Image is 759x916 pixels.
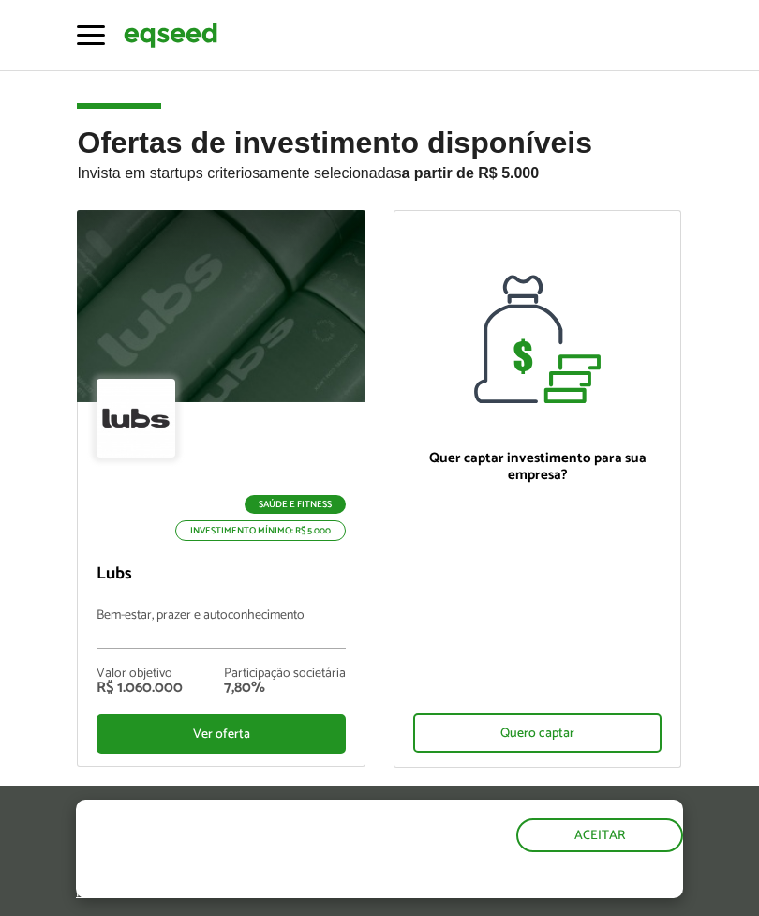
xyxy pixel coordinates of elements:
[224,681,346,696] div: 7,80%
[413,713,662,753] div: Quero captar
[413,450,662,484] p: Quer captar investimento para sua empresa?
[401,165,539,181] strong: a partir de R$ 5.000
[77,159,681,182] p: Invista em startups criteriosamente selecionadas
[76,863,440,898] p: Ao clicar em "aceitar", você aceita nossa .
[245,495,346,514] p: Saúde e Fitness
[76,882,292,898] a: política de privacidade e de cookies
[76,800,440,858] h5: O site da EqSeed utiliza cookies para melhorar sua navegação.
[394,210,682,768] a: Quer captar investimento para sua empresa? Quero captar
[97,564,346,585] p: Lubs
[224,668,346,681] div: Participação societária
[97,714,346,754] div: Ver oferta
[97,608,346,649] p: Bem-estar, prazer e autoconhecimento
[77,127,681,210] h2: Ofertas de investimento disponíveis
[77,210,365,767] a: Saúde e Fitness Investimento mínimo: R$ 5.000 Lubs Bem-estar, prazer e autoconhecimento Valor obj...
[516,818,683,852] button: Aceitar
[97,681,183,696] div: R$ 1.060.000
[124,20,217,51] img: EqSeed
[97,668,183,681] div: Valor objetivo
[175,520,346,541] p: Investimento mínimo: R$ 5.000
